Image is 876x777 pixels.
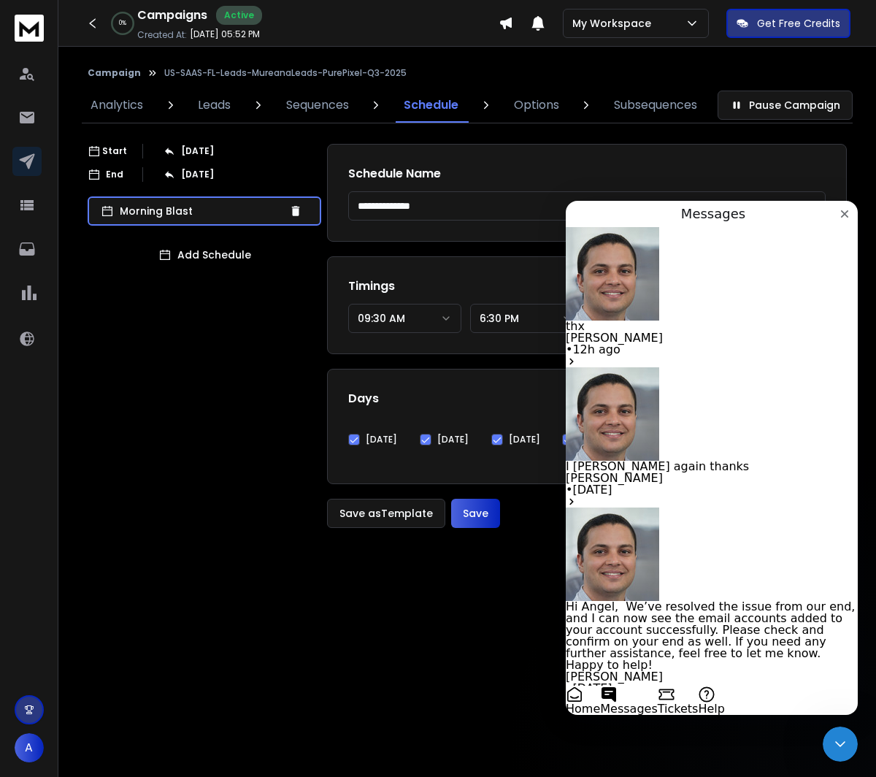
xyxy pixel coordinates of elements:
[132,501,158,515] span: Help
[181,169,214,180] p: [DATE]
[132,485,158,514] button: Help
[216,6,262,25] div: Active
[437,434,469,445] label: [DATE]
[614,96,697,114] p: Subsequences
[88,67,141,79] button: Campaign
[572,16,657,31] p: My Workspace
[470,304,583,333] button: 6:30 PM
[514,96,559,114] p: Options
[181,145,214,157] p: [DATE]
[91,96,143,114] p: Analytics
[137,29,187,41] p: Created At:
[505,88,568,123] a: Options
[82,88,152,123] a: Analytics
[605,88,706,123] a: Subsequences
[120,204,283,218] p: Morning Blast
[327,499,445,528] button: Save asTemplate
[15,733,44,762] button: A
[92,501,133,515] span: Tickets
[348,304,461,333] button: 09:30 AM
[726,9,850,38] button: Get Free Credits
[366,434,397,445] label: [DATE]
[190,28,260,40] p: [DATE] 05:52 PM
[509,434,540,445] label: [DATE]
[34,501,91,515] span: Messages
[566,201,858,715] iframe: Intercom live chat
[404,96,458,114] p: Schedule
[92,485,133,514] button: Tickets
[395,88,467,123] a: Schedule
[102,145,127,157] p: Start
[88,240,321,269] button: Add Schedule
[348,390,826,407] h1: Days
[348,277,826,295] h1: Timings
[277,88,358,123] a: Sequences
[348,165,826,183] h1: Schedule Name
[451,499,500,528] button: Save
[119,19,126,28] p: 0 %
[286,96,349,114] p: Sequences
[189,88,239,123] a: Leads
[15,15,44,42] img: logo
[198,96,231,114] p: Leads
[823,727,858,762] iframe: Intercom live chat
[137,7,207,24] h1: Campaigns
[106,169,123,180] p: End
[757,16,840,31] p: Get Free Credits
[164,67,407,79] p: US-SAAS-FL-Leads-MureanaLeads-PurePixel-Q3-2025
[718,91,853,120] button: Pause Campaign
